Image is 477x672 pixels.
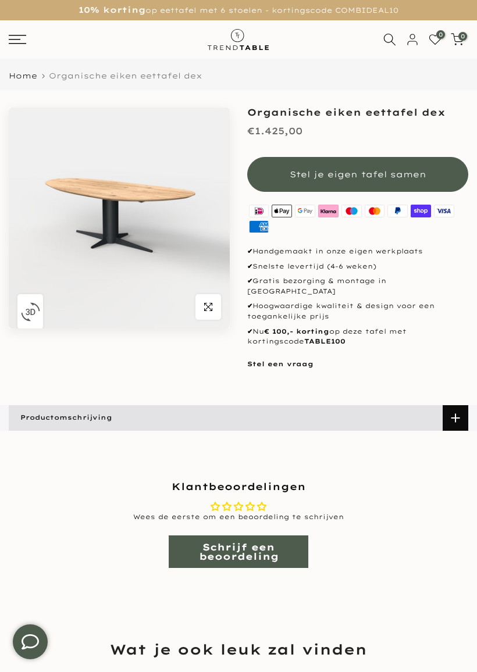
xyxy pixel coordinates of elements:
a: Schrijf een beoordeling [169,535,308,568]
img: 3D_icon.svg [21,302,40,321]
h2: Klantbeoordelingen [18,480,459,493]
span: Productomschrijving [9,406,124,430]
div: €1.425,00 [247,123,302,140]
a: 0 [451,33,464,46]
strong: € 100,- korting [264,327,329,335]
a: Productomschrijving [9,405,468,431]
strong: ✔ [247,277,252,285]
p: Nu op deze tafel met kortingscode [247,327,468,347]
img: visa [433,203,456,219]
strong: 10% korting [79,5,145,15]
div: Wees de eerste om een beoordeling te schrijven [18,513,459,521]
p: Gratis bezorging & montage in [GEOGRAPHIC_DATA] [247,276,468,296]
p: Snelste levertijd (4-6 weken) [247,262,468,272]
strong: ✔ [247,327,252,335]
strong: TABLE100 [304,337,346,345]
img: trend-table [202,20,275,59]
img: paypal [386,203,410,219]
span: Organische eiken eettafel dex [49,71,202,80]
a: Home [9,72,37,80]
img: shopify pay [410,203,433,219]
strong: ✔ [247,247,252,255]
span: Stel je eigen tafel samen [290,169,426,180]
p: Handgemaakt in onze eigen werkplaats [247,246,468,257]
div: Average rating is 0.00 stars [18,500,459,513]
img: klarna [316,203,340,219]
img: american express [247,219,270,235]
strong: ✔ [247,302,252,310]
strong: ✔ [247,262,252,270]
img: ideal [247,203,270,219]
span: 0 [458,32,467,41]
img: master [363,203,386,219]
span: 0 [436,30,445,39]
img: apple pay [270,203,294,219]
img: google pay [294,203,317,219]
img: maestro [340,203,363,219]
button: Stel je eigen tafel samen [247,157,468,192]
span: Wat je ook leuk zal vinden [110,639,367,659]
p: op eettafel met 6 stoelen - kortingscode COMBIDEAL10 [15,3,462,17]
a: 0 [429,33,442,46]
a: Stel een vraag [247,360,314,368]
h1: Organische eiken eettafel dex [247,108,468,117]
iframe: toggle-frame [1,613,59,671]
p: Hoogwaardige kwaliteit & design voor een toegankelijke prijs [247,301,468,321]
